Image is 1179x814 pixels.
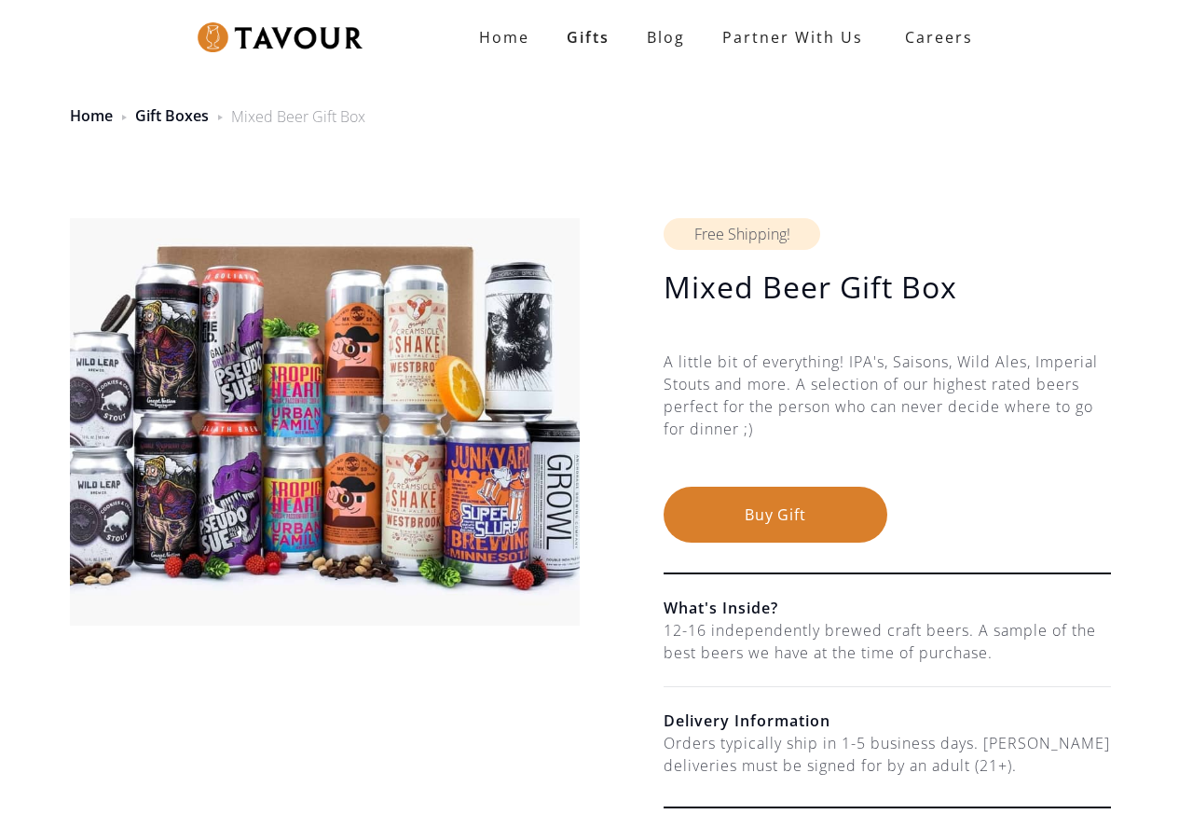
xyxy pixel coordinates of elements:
a: Gift Boxes [135,105,209,126]
a: partner with us [704,19,882,56]
div: Orders typically ship in 1-5 business days. [PERSON_NAME] deliveries must be signed for by an adu... [664,732,1111,777]
h6: Delivery Information [664,710,1111,732]
a: Careers [882,11,987,63]
h6: What's Inside? [664,597,1111,619]
a: Home [460,19,548,56]
a: Blog [628,19,704,56]
div: Mixed Beer Gift Box [231,105,365,128]
strong: Home [479,27,529,48]
div: Free Shipping! [664,218,820,250]
strong: Careers [905,19,973,56]
a: Home [70,105,113,126]
a: Gifts [548,19,628,56]
div: 12-16 independently brewed craft beers. A sample of the best beers we have at the time of purchase. [664,619,1111,664]
button: Buy Gift [664,487,887,543]
h1: Mixed Beer Gift Box [664,269,1111,306]
div: A little bit of everything! IPA's, Saisons, Wild Ales, Imperial Stouts and more. A selection of o... [664,351,1111,487]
